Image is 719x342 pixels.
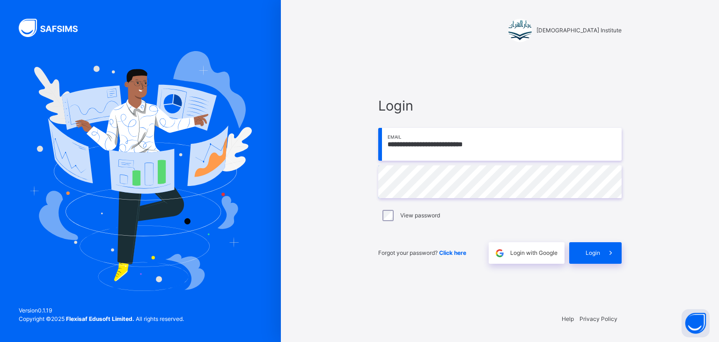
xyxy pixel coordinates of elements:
a: Privacy Policy [580,315,617,322]
span: Forgot your password? [378,249,466,256]
span: Version 0.1.19 [19,306,184,315]
span: [DEMOGRAPHIC_DATA] Institute [536,26,622,35]
span: Login [586,249,600,257]
strong: Flexisaf Edusoft Limited. [66,315,134,322]
button: Open asap [682,309,710,337]
img: Hero Image [29,51,252,291]
a: Help [562,315,574,322]
img: google.396cfc9801f0270233282035f929180a.svg [494,248,505,259]
span: Copyright © 2025 All rights reserved. [19,315,184,322]
span: Login [378,96,622,116]
a: Click here [439,249,466,256]
label: View password [400,211,440,220]
span: Login with Google [510,249,558,257]
img: SAFSIMS Logo [19,19,89,37]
